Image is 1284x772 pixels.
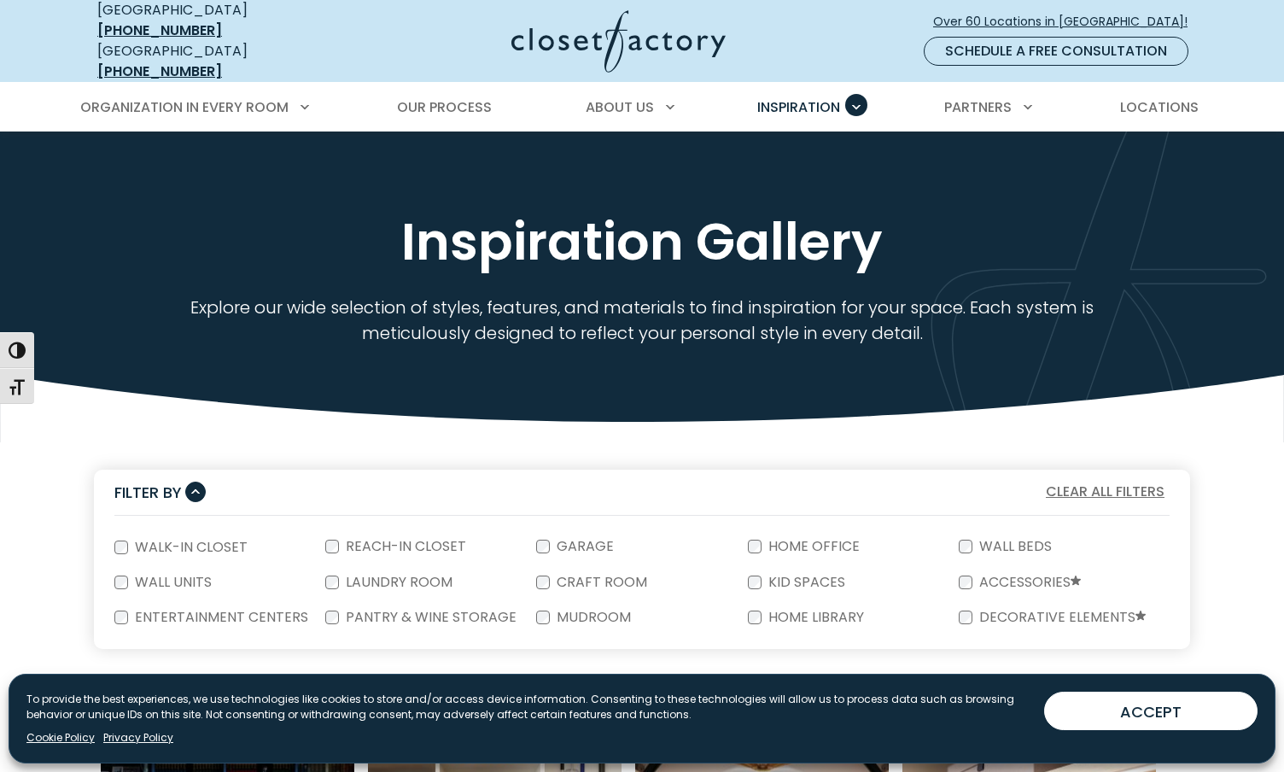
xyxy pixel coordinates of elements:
[932,7,1202,37] a: Over 60 Locations in [GEOGRAPHIC_DATA]!
[339,611,520,624] label: Pantry & Wine Storage
[1041,481,1170,503] button: Clear All Filters
[128,541,251,554] label: Walk-In Closet
[1120,97,1199,117] span: Locations
[397,97,492,117] span: Our Process
[757,97,840,117] span: Inspiration
[80,97,289,117] span: Organization in Every Room
[762,611,867,624] label: Home Library
[762,576,849,589] label: Kid Spaces
[141,295,1144,346] p: Explore our wide selection of styles, features, and materials to find inspiration for your space....
[550,576,651,589] label: Craft Room
[339,576,456,589] label: Laundry Room
[972,540,1055,553] label: Wall Beds
[103,730,173,746] a: Privacy Policy
[550,540,617,553] label: Garage
[114,480,206,505] button: Filter By
[94,209,1190,274] h1: Inspiration Gallery
[972,611,1149,625] label: Decorative Elements
[97,20,222,40] a: [PHONE_NUMBER]
[511,10,726,73] img: Closet Factory Logo
[924,37,1188,66] a: Schedule a Free Consultation
[97,61,222,81] a: [PHONE_NUMBER]
[762,540,863,553] label: Home Office
[128,576,215,589] label: Wall Units
[26,692,1030,722] p: To provide the best experiences, we use technologies like cookies to store and/or access device i...
[339,540,470,553] label: Reach-In Closet
[944,97,1012,117] span: Partners
[933,13,1201,31] span: Over 60 Locations in [GEOGRAPHIC_DATA]!
[550,611,634,624] label: Mudroom
[26,730,95,746] a: Cookie Policy
[97,41,345,82] div: [GEOGRAPHIC_DATA]
[972,576,1084,590] label: Accessories
[586,97,654,117] span: About Us
[128,611,312,624] label: Entertainment Centers
[1044,692,1258,730] button: ACCEPT
[68,84,1216,132] nav: Primary Menu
